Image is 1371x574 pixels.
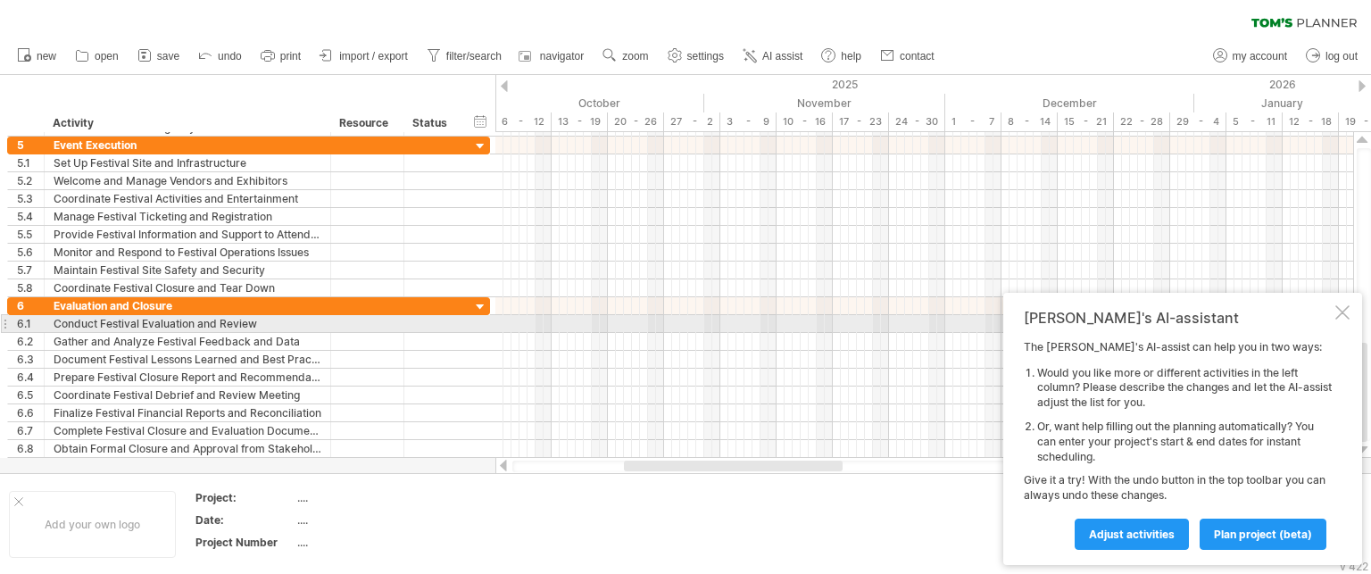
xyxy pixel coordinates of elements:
div: 6.2 [17,333,44,350]
div: October 2025 [455,94,704,112]
div: Project: [195,490,294,505]
a: undo [194,45,247,68]
div: Evaluation and Closure [54,297,321,314]
div: 5 - 11 [1226,112,1283,131]
div: 6.6 [17,404,44,421]
span: filter/search [446,50,502,62]
span: plan project (beta) [1214,528,1312,541]
div: 5.8 [17,279,44,296]
a: settings [663,45,729,68]
div: .... [297,512,447,528]
div: 6 [17,297,44,314]
span: Adjust activities [1089,528,1175,541]
div: 6.7 [17,422,44,439]
span: new [37,50,56,62]
div: Obtain Formal Closure and Approval from Stakeholders [54,440,321,457]
div: Coordinate Festival Activities and Entertainment [54,190,321,207]
div: 15 - 21 [1058,112,1114,131]
div: Project Number [195,535,294,550]
div: Add your own logo [9,491,176,558]
span: print [280,50,301,62]
a: navigator [516,45,589,68]
div: Provide Festival Information and Support to Attendees [54,226,321,243]
div: Complete Festival Closure and Evaluation Documentation [54,422,321,439]
div: Prepare Festival Closure Report and Recommendations [54,369,321,386]
a: open [71,45,124,68]
div: Event Execution [54,137,321,154]
div: 10 - 16 [777,112,833,131]
div: v 422 [1340,560,1368,573]
div: Monitor and Respond to Festival Operations Issues [54,244,321,261]
div: Coordinate Festival Closure and Tear Down [54,279,321,296]
span: contact [900,50,935,62]
a: new [12,45,62,68]
div: 3 - 9 [720,112,777,131]
div: November 2025 [704,94,945,112]
span: my account [1233,50,1287,62]
div: Set Up Festival Site and Infrastructure [54,154,321,171]
div: 6.3 [17,351,44,368]
div: Conduct Festival Evaluation and Review [54,315,321,332]
div: .... [297,535,447,550]
div: 5.6 [17,244,44,261]
span: settings [687,50,724,62]
span: AI assist [762,50,802,62]
div: 22 - 28 [1114,112,1170,131]
div: Maintain Festival Site Safety and Security [54,262,321,279]
div: 24 - 30 [889,112,945,131]
div: Coordinate Festival Debrief and Review Meeting [54,387,321,403]
span: import / export [339,50,408,62]
a: contact [876,45,940,68]
div: 6.1 [17,315,44,332]
a: AI assist [738,45,808,68]
a: log out [1301,45,1363,68]
div: 5.5 [17,226,44,243]
span: log out [1325,50,1358,62]
div: 5.4 [17,208,44,225]
div: 6 - 12 [495,112,552,131]
li: Would you like more or different activities in the left column? Please describe the changes and l... [1037,366,1332,411]
div: Gather and Analyze Festival Feedback and Data [54,333,321,350]
span: open [95,50,119,62]
div: Resource [339,114,394,132]
div: 5.3 [17,190,44,207]
div: The [PERSON_NAME]'s AI-assist can help you in two ways: Give it a try! With the undo button in th... [1024,340,1332,549]
div: 6.4 [17,369,44,386]
div: 5.7 [17,262,44,279]
a: my account [1209,45,1292,68]
div: 12 - 18 [1283,112,1339,131]
div: December 2025 [945,94,1194,112]
span: undo [218,50,242,62]
li: Or, want help filling out the planning automatically? You can enter your project's start & end da... [1037,420,1332,464]
div: Welcome and Manage Vendors and Exhibitors [54,172,321,189]
div: Manage Festival Ticketing and Registration [54,208,321,225]
div: 6.8 [17,440,44,457]
span: help [841,50,861,62]
div: 1 - 7 [945,112,1001,131]
div: Document Festival Lessons Learned and Best Practices [54,351,321,368]
div: 5.1 [17,154,44,171]
a: print [256,45,306,68]
div: 5.2 [17,172,44,189]
a: zoom [598,45,653,68]
span: zoom [622,50,648,62]
a: help [817,45,867,68]
a: import / export [315,45,413,68]
a: filter/search [422,45,507,68]
a: plan project (beta) [1200,519,1326,550]
div: Date: [195,512,294,528]
div: Finalize Festival Financial Reports and Reconciliation [54,404,321,421]
div: 8 - 14 [1001,112,1058,131]
div: 17 - 23 [833,112,889,131]
div: 27 - 2 [664,112,720,131]
div: 6.5 [17,387,44,403]
div: 29 - 4 [1170,112,1226,131]
div: Status [412,114,452,132]
div: .... [297,490,447,505]
div: 5 [17,137,44,154]
span: save [157,50,179,62]
div: 20 - 26 [608,112,664,131]
div: Activity [53,114,320,132]
span: navigator [540,50,584,62]
div: 13 - 19 [552,112,608,131]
